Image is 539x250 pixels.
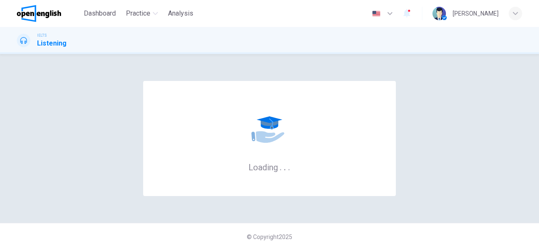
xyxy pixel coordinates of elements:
h6: . [283,159,286,173]
a: OpenEnglish logo [17,5,80,22]
h1: Listening [37,38,67,48]
img: Profile picture [432,7,446,20]
img: OpenEnglish logo [17,5,61,22]
button: Practice [123,6,161,21]
span: © Copyright 2025 [247,234,292,240]
h6: . [279,159,282,173]
span: IELTS [37,32,47,38]
h6: . [288,159,291,173]
span: Practice [126,8,150,19]
div: [PERSON_NAME] [453,8,499,19]
img: en [371,11,382,17]
span: Dashboard [84,8,116,19]
h6: Loading [248,161,291,172]
span: Analysis [168,8,193,19]
button: Dashboard [80,6,119,21]
button: Analysis [165,6,197,21]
